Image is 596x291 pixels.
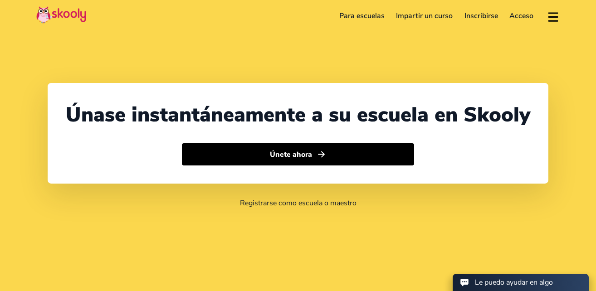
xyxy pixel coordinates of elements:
a: Registrarse como escuela o maestro [240,198,357,208]
img: Skooly [36,6,86,24]
a: Inscribirse [459,9,504,23]
button: Únete ahoraContorno de flecha hacia adelante [182,143,414,166]
ion-icon: Contorno de flecha hacia adelante [317,150,326,159]
a: Para escuelas [333,9,391,23]
font: Únete ahora [270,150,312,160]
a: Acceso [504,9,540,23]
div: Únase instantáneamente a su escuela en Skooly [66,101,530,129]
a: Impartir un curso [390,9,459,23]
button: Esquema del menú [547,9,560,24]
